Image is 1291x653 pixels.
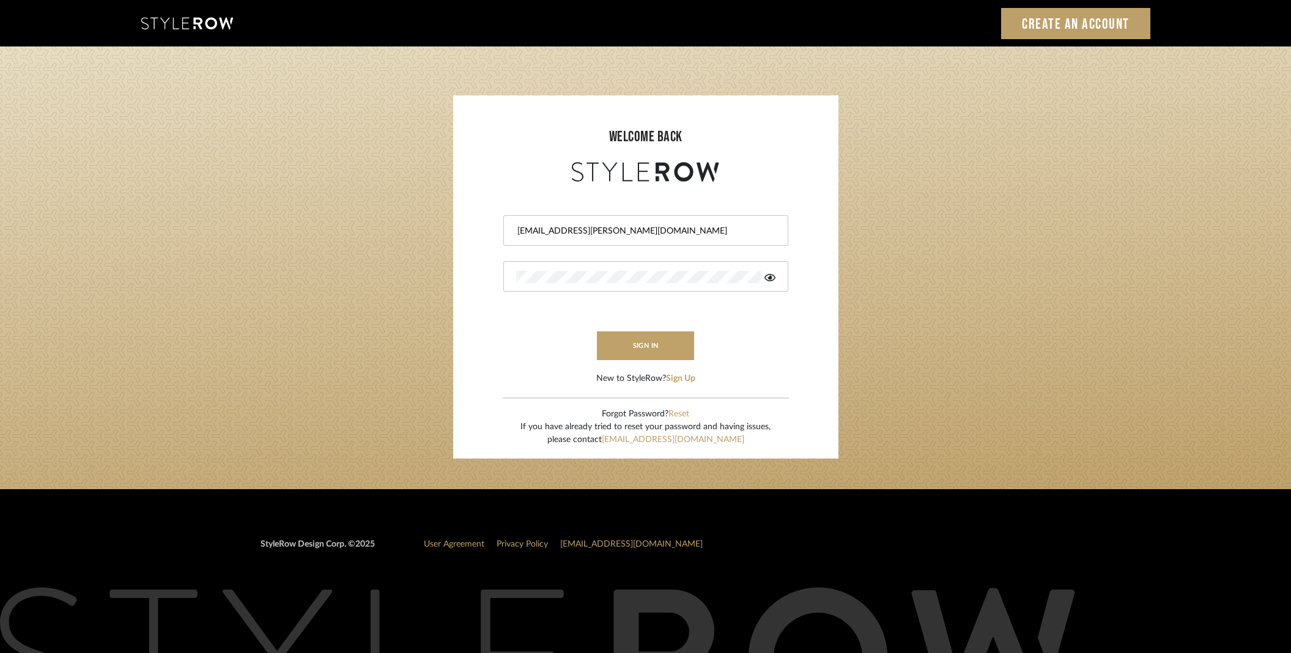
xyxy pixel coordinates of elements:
[1001,8,1150,39] a: Create an Account
[602,435,744,444] a: [EMAIL_ADDRESS][DOMAIN_NAME]
[668,408,689,421] button: Reset
[424,540,484,548] a: User Agreement
[520,408,771,421] div: Forgot Password?
[666,372,695,385] button: Sign Up
[465,126,826,148] div: welcome back
[516,225,772,237] input: Email Address
[520,421,771,446] div: If you have already tried to reset your password and having issues, please contact
[596,372,695,385] div: New to StyleRow?
[597,331,695,360] button: sign in
[261,538,375,561] div: StyleRow Design Corp. ©2025
[560,540,703,548] a: [EMAIL_ADDRESS][DOMAIN_NAME]
[497,540,548,548] a: Privacy Policy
